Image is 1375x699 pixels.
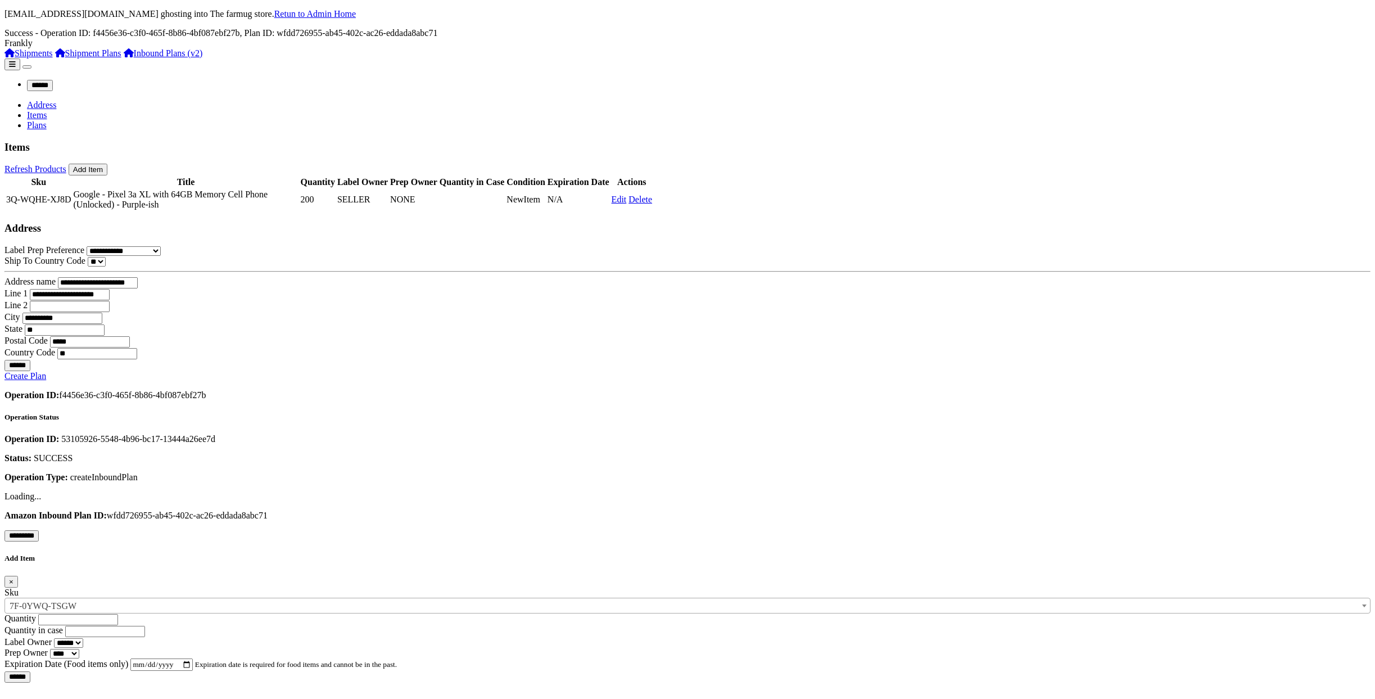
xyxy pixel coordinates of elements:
[4,141,1371,154] h3: Items
[27,120,47,130] a: Plans
[628,195,652,204] a: Delete
[612,195,627,204] a: Edit
[73,177,299,188] th: Title
[4,9,1371,19] p: [EMAIL_ADDRESS][DOMAIN_NAME] ghosting into The farmug store.
[69,164,107,175] button: Add Item
[195,660,397,669] small: Expiration date is required for food items and cannot be in the past.
[4,491,41,501] span: Loading...
[4,614,36,623] label: Quantity
[124,48,203,58] a: Inbound Plans (v2)
[6,177,72,188] th: Sku
[337,177,388,188] th: Label Owner
[547,177,610,188] th: Expiration Date
[4,288,28,298] label: Line 1
[4,648,48,657] label: Prep Owner
[274,9,356,19] a: Retun to Admin Home
[390,177,438,188] th: Prep Owner
[4,588,19,597] label: Sku
[5,598,1370,614] span: Pro Sanitize Hand Sanitizer, 8 oz Bottles, 1 Carton, 12 bottles each Carton
[55,48,121,58] a: Shipment Plans
[4,390,59,400] strong: Operation ID:
[4,336,48,345] label: Postal Code
[4,324,22,333] label: State
[9,578,13,586] span: ×
[4,472,68,482] strong: Operation Type:
[439,177,505,188] th: Quantity in Case
[4,48,53,58] a: Shipments
[4,434,59,444] strong: Operation ID:
[4,472,1371,482] p: createInboundPlan
[4,390,1371,400] p: f4456e36-c3f0-465f-8b86-4bf087ebf27b
[4,659,128,669] label: Expiration Date (Food items only)
[27,110,47,120] a: Items
[4,371,46,381] a: Create Plan
[4,453,31,463] strong: Status:
[4,256,85,265] label: Ship To Country Code
[506,189,545,210] td: NewItem
[4,554,1371,563] h5: Add Item
[6,189,72,210] td: 3Q-WQHE-XJ8D
[611,177,653,188] th: Actions
[27,100,56,110] a: Address
[4,38,1371,48] div: Frankly
[4,245,84,255] label: Label Prep Preference
[4,511,107,520] strong: Amazon Inbound Plan ID:
[4,576,18,588] button: Close
[73,189,299,210] td: Google - Pixel 3a XL with 64GB Memory Cell Phone (Unlocked) - Purple-ish
[4,277,56,286] label: Address name
[4,637,52,647] label: Label Owner
[4,511,1371,521] p: wfdd726955-ab45-402c-ac26-eddada8abc71
[4,164,66,174] a: Refresh Products
[300,177,336,188] th: Quantity
[4,312,20,322] label: City
[4,28,1371,38] div: Success - Operation ID: f4456e36-c3f0-465f-8b86-4bf087ebf27b, Plan ID: wfdd726955-ab45-402c-ac26-...
[4,453,1371,463] p: SUCCESS
[390,189,438,210] td: NONE
[4,598,1371,614] span: Pro Sanitize Hand Sanitizer, 8 oz Bottles, 1 Carton, 12 bottles each Carton
[506,177,545,188] th: Condition
[547,189,610,210] td: N/A
[22,65,31,69] button: Toggle navigation
[4,222,1371,234] h3: Address
[4,348,55,357] label: Country Code
[300,189,336,210] td: 200
[4,434,1371,444] p: 53105926-5548-4b96-bc17-13444a26ee7d
[4,625,63,635] label: Quantity in case
[4,413,1371,422] h5: Operation Status
[4,300,28,310] label: Line 2
[337,189,388,210] td: SELLER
